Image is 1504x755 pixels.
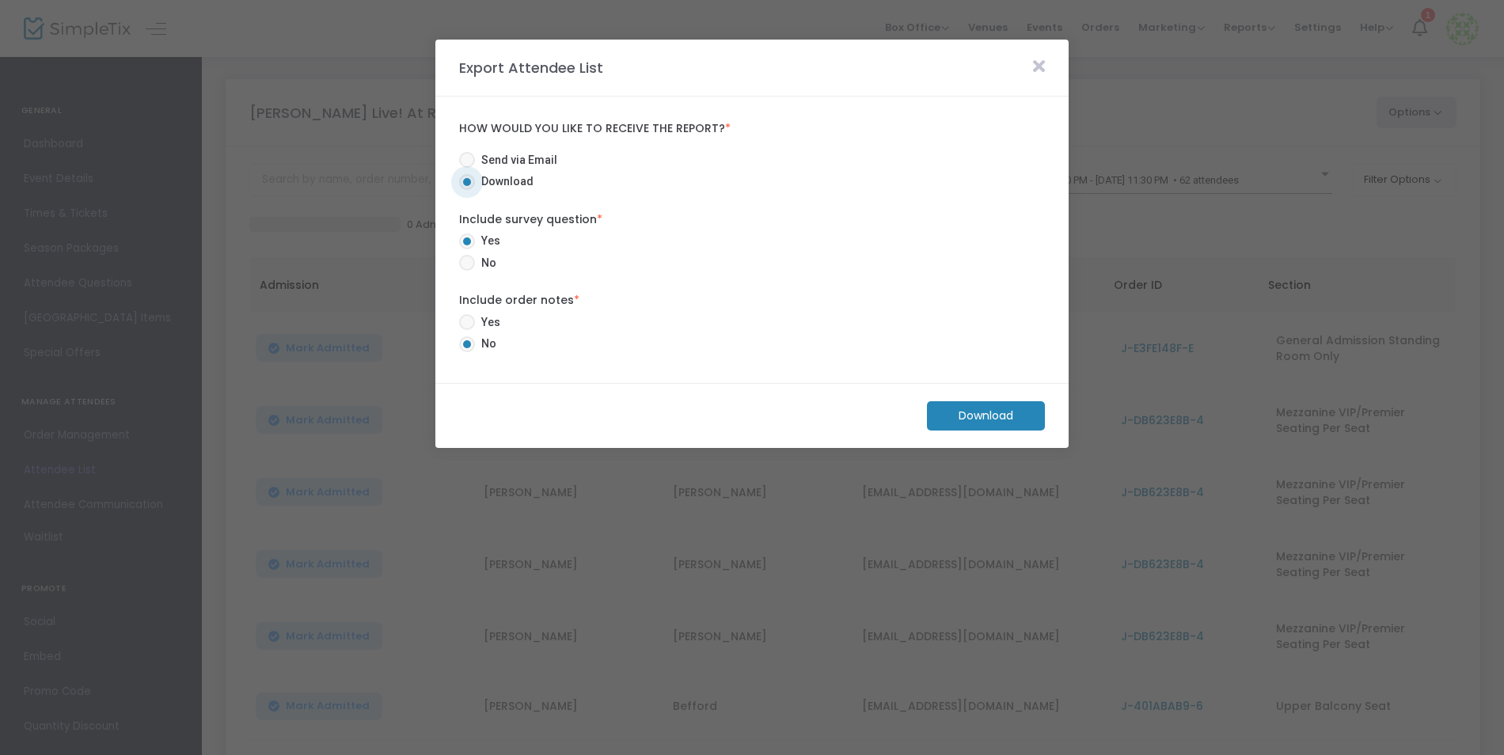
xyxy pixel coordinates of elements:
span: No [475,255,496,271]
span: Download [475,173,534,190]
span: Yes [475,314,500,331]
span: Yes [475,233,500,249]
label: How would you like to receive the report? [459,122,1045,136]
label: Include survey question [459,211,1045,228]
m-button: Download [927,401,1045,431]
span: Send via Email [475,152,557,169]
span: No [475,336,496,352]
m-panel-header: Export Attendee List [435,40,1069,97]
label: Include order notes [459,292,1045,309]
m-panel-title: Export Attendee List [451,57,611,78]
